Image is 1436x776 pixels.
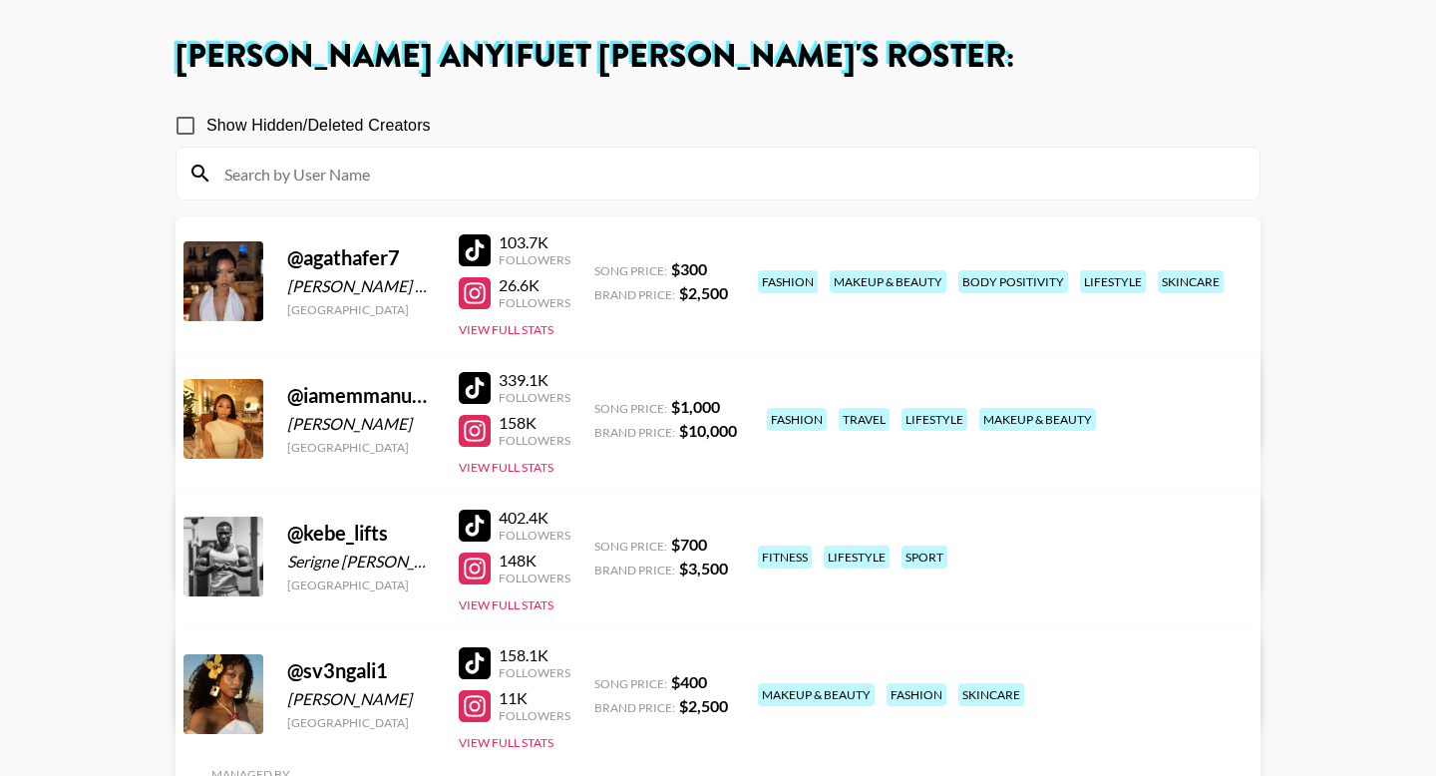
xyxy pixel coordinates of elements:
[594,263,667,278] span: Song Price:
[176,41,1260,73] h1: [PERSON_NAME] Anyifuet [PERSON_NAME] 's Roster:
[499,645,570,665] div: 158.1K
[287,689,435,709] div: [PERSON_NAME]
[459,460,553,475] button: View Full Stats
[287,276,435,296] div: [PERSON_NAME] Babuar [PERSON_NAME] [PERSON_NAME]
[839,408,890,431] div: travel
[499,413,570,433] div: 158K
[887,683,946,706] div: fashion
[679,559,728,578] strong: $ 3,500
[979,408,1096,431] div: makeup & beauty
[671,259,707,278] strong: $ 300
[287,658,435,683] div: @ sv3ngali1
[594,287,675,302] span: Brand Price:
[287,552,435,572] div: Serigne [PERSON_NAME]
[499,528,570,543] div: Followers
[499,665,570,680] div: Followers
[767,408,827,431] div: fashion
[594,563,675,578] span: Brand Price:
[1158,270,1224,293] div: skincare
[830,270,946,293] div: makeup & beauty
[287,578,435,592] div: [GEOGRAPHIC_DATA]
[212,158,1248,190] input: Search by User Name
[679,696,728,715] strong: $ 2,500
[287,521,435,546] div: @ kebe_lifts
[958,270,1068,293] div: body positivity
[1080,270,1146,293] div: lifestyle
[958,683,1024,706] div: skincare
[459,322,553,337] button: View Full Stats
[499,275,570,295] div: 26.6K
[671,672,707,691] strong: $ 400
[287,440,435,455] div: [GEOGRAPHIC_DATA]
[499,390,570,405] div: Followers
[824,546,890,569] div: lifestyle
[679,283,728,302] strong: $ 2,500
[901,546,947,569] div: sport
[594,676,667,691] span: Song Price:
[499,295,570,310] div: Followers
[287,383,435,408] div: @ iamemmanuela
[287,715,435,730] div: [GEOGRAPHIC_DATA]
[499,433,570,448] div: Followers
[459,597,553,612] button: View Full Stats
[671,397,720,416] strong: $ 1,000
[287,414,435,434] div: [PERSON_NAME]
[679,421,737,440] strong: $ 10,000
[206,114,431,138] span: Show Hidden/Deleted Creators
[758,683,875,706] div: makeup & beauty
[594,401,667,416] span: Song Price:
[594,425,675,440] span: Brand Price:
[499,708,570,723] div: Followers
[758,270,818,293] div: fashion
[499,571,570,585] div: Followers
[287,245,435,270] div: @ agathafer7
[901,408,967,431] div: lifestyle
[499,370,570,390] div: 339.1K
[594,539,667,554] span: Song Price:
[499,508,570,528] div: 402.4K
[594,700,675,715] span: Brand Price:
[499,551,570,571] div: 148K
[287,302,435,317] div: [GEOGRAPHIC_DATA]
[671,535,707,554] strong: $ 700
[499,232,570,252] div: 103.7K
[758,546,812,569] div: fitness
[499,688,570,708] div: 11K
[499,252,570,267] div: Followers
[459,735,553,750] button: View Full Stats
